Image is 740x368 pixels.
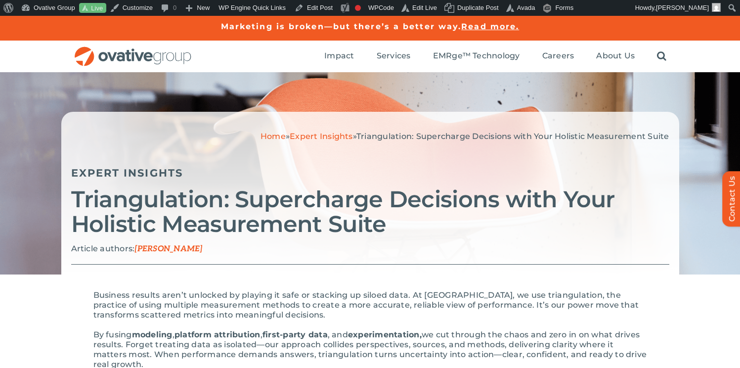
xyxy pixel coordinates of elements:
[324,51,354,61] span: Impact
[542,51,574,62] a: Careers
[93,330,132,339] span: By fusing
[71,187,669,236] h2: Triangulation: Supercharge Decisions with Your Holistic Measurement Suite
[74,46,192,55] a: OG_Full_horizontal_RGB
[348,330,422,339] span: experimentation,
[262,330,328,339] span: first-party data
[71,244,669,254] p: Article authors:
[542,51,574,61] span: Careers
[324,51,354,62] a: Impact
[377,51,411,61] span: Services
[132,330,173,339] span: modeling
[433,51,520,62] a: EMRge™ Technology
[596,51,635,61] span: About Us
[433,51,520,61] span: EMRge™ Technology
[290,132,353,141] a: Expert Insights
[93,290,639,320] span: Business results aren’t unlocked by playing it safe or stacking up siloed data. At [GEOGRAPHIC_DA...
[173,330,174,339] span: ,
[596,51,635,62] a: About Us
[79,3,106,13] a: Live
[324,41,666,72] nav: Menu
[71,167,183,179] a: Expert Insights
[377,51,411,62] a: Services
[134,244,202,254] span: [PERSON_NAME]
[656,4,709,11] span: [PERSON_NAME]
[174,330,261,339] span: platform attribution
[461,22,519,31] a: Read more.
[328,330,348,339] span: , and
[657,51,666,62] a: Search
[261,330,262,339] span: ,
[261,132,286,141] a: Home
[356,132,669,141] span: Triangulation: Supercharge Decisions with Your Holistic Measurement Suite
[355,5,361,11] div: Focus keyphrase not set
[221,22,462,31] a: Marketing is broken—but there’s a better way.
[261,132,669,141] span: » »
